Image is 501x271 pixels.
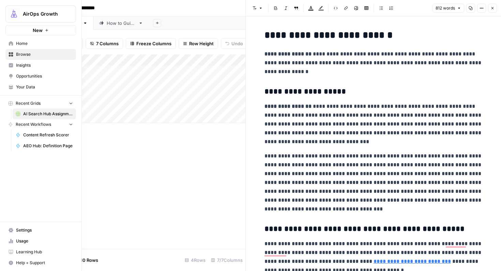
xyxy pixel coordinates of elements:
[23,111,73,117] span: AI Search Hub Assignment
[136,40,171,47] span: Freeze Columns
[5,119,76,130] button: Recent Workflows
[16,249,73,255] span: Learning Hub
[16,100,41,106] span: Recent Grids
[13,108,76,119] a: AI Search Hub Assignment
[5,60,76,71] a: Insights
[5,98,76,108] button: Recent Grids
[13,130,76,140] a: Content Refresh Scorer
[16,121,51,128] span: Recent Workflows
[182,255,208,266] div: 4 Rows
[16,260,73,266] span: Help + Support
[8,8,20,20] img: AirOps Growth Logo
[5,71,76,82] a: Opportunities
[23,143,73,149] span: AEO Hub: Definition Page
[432,4,464,13] button: 812 words
[23,132,73,138] span: Content Refresh Scorer
[5,25,76,35] button: New
[16,238,73,244] span: Usage
[5,225,76,236] a: Settings
[23,11,64,17] span: AirOps Growth
[5,82,76,92] a: Your Data
[16,40,73,47] span: Home
[189,40,214,47] span: Row Height
[5,257,76,268] button: Help + Support
[221,38,247,49] button: Undo
[16,62,73,68] span: Insights
[126,38,176,49] button: Freeze Columns
[5,5,76,22] button: Workspace: AirOps Growth
[5,247,76,257] a: Learning Hub
[13,140,76,151] a: AEO Hub: Definition Page
[208,255,245,266] div: 7/7 Columns
[86,38,123,49] button: 7 Columns
[5,236,76,247] a: Usage
[93,16,149,30] a: How to Guide
[179,38,218,49] button: Row Height
[16,73,73,79] span: Opportunities
[5,49,76,60] a: Browse
[96,40,119,47] span: 7 Columns
[33,27,43,34] span: New
[436,5,455,11] span: 812 words
[71,257,98,264] span: Add 10 Rows
[16,84,73,90] span: Your Data
[231,40,243,47] span: Undo
[16,227,73,233] span: Settings
[5,38,76,49] a: Home
[107,20,136,27] div: How to Guide
[16,51,73,57] span: Browse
